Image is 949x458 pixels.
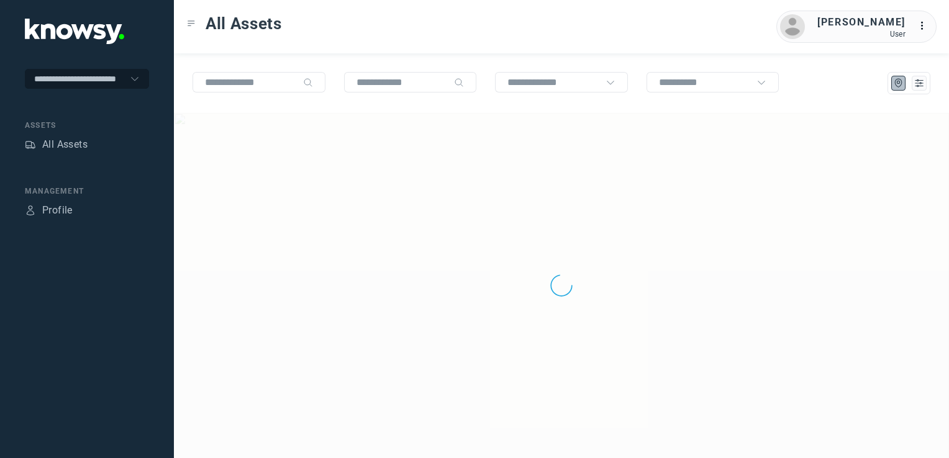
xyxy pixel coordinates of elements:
[817,15,906,30] div: [PERSON_NAME]
[25,120,149,131] div: Assets
[919,21,931,30] tspan: ...
[25,139,36,150] div: Assets
[918,19,933,34] div: :
[25,137,88,152] a: AssetsAll Assets
[780,14,805,39] img: avatar.png
[25,205,36,216] div: Profile
[454,78,464,88] div: Search
[303,78,313,88] div: Search
[918,19,933,35] div: :
[42,137,88,152] div: All Assets
[42,203,73,218] div: Profile
[914,78,925,89] div: List
[25,19,124,44] img: Application Logo
[817,30,906,38] div: User
[893,78,904,89] div: Map
[25,203,73,218] a: ProfileProfile
[206,12,282,35] span: All Assets
[187,19,196,28] div: Toggle Menu
[25,186,149,197] div: Management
